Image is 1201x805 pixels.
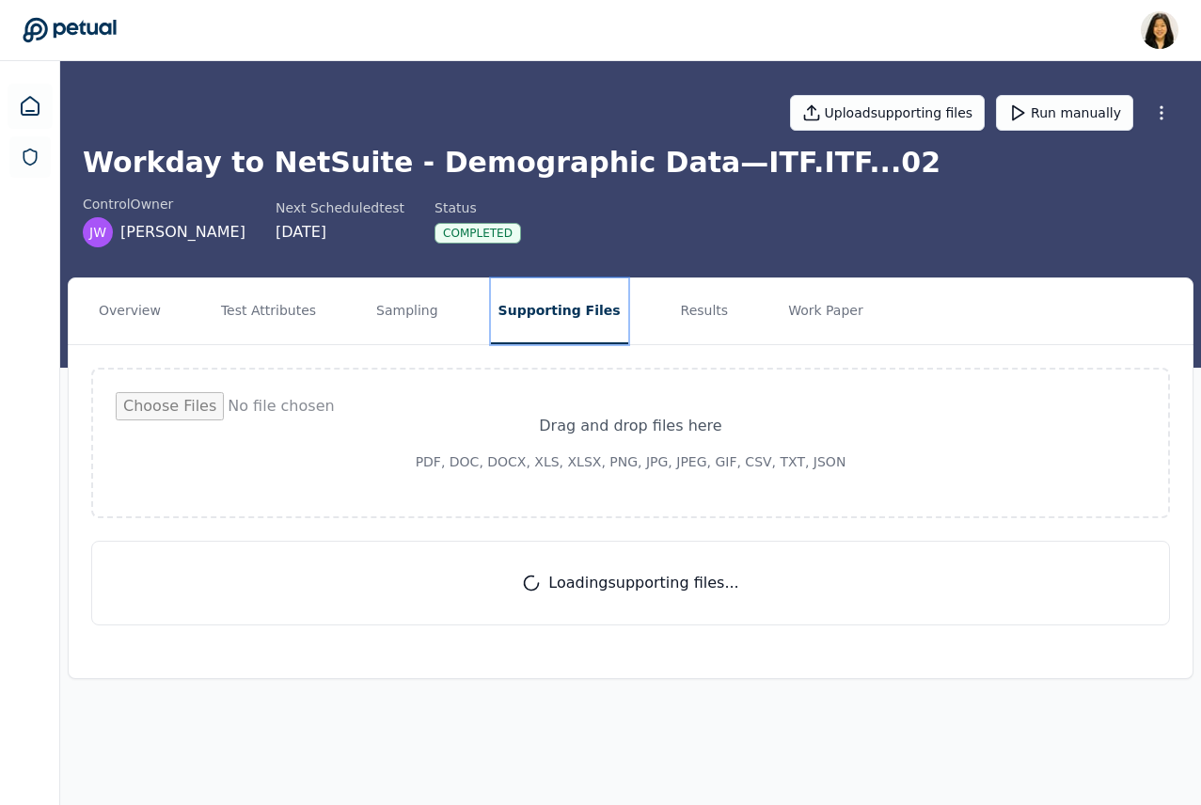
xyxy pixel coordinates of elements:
[69,278,1193,344] nav: Tabs
[8,84,53,129] a: Dashboard
[89,223,106,242] span: JW
[213,278,324,344] button: Test Attributes
[120,221,245,244] span: [PERSON_NAME]
[1145,96,1178,130] button: More Options
[23,17,117,43] a: Go to Dashboard
[996,95,1133,131] button: Run manually
[369,278,446,344] button: Sampling
[1141,11,1178,49] img: Renee Park
[673,278,736,344] button: Results
[491,278,628,344] button: Supporting Files
[91,278,168,344] button: Overview
[91,541,1170,625] div: Loading supporting files ...
[790,95,986,131] button: Uploadsupporting files
[781,278,871,344] button: Work Paper
[83,146,1178,180] h1: Workday to NetSuite - Demographic Data — ITF.ITF...02
[9,136,51,178] a: SOC
[435,198,521,217] div: Status
[276,221,404,244] div: [DATE]
[276,198,404,217] div: Next Scheduled test
[83,195,245,213] div: control Owner
[435,223,521,244] div: Completed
